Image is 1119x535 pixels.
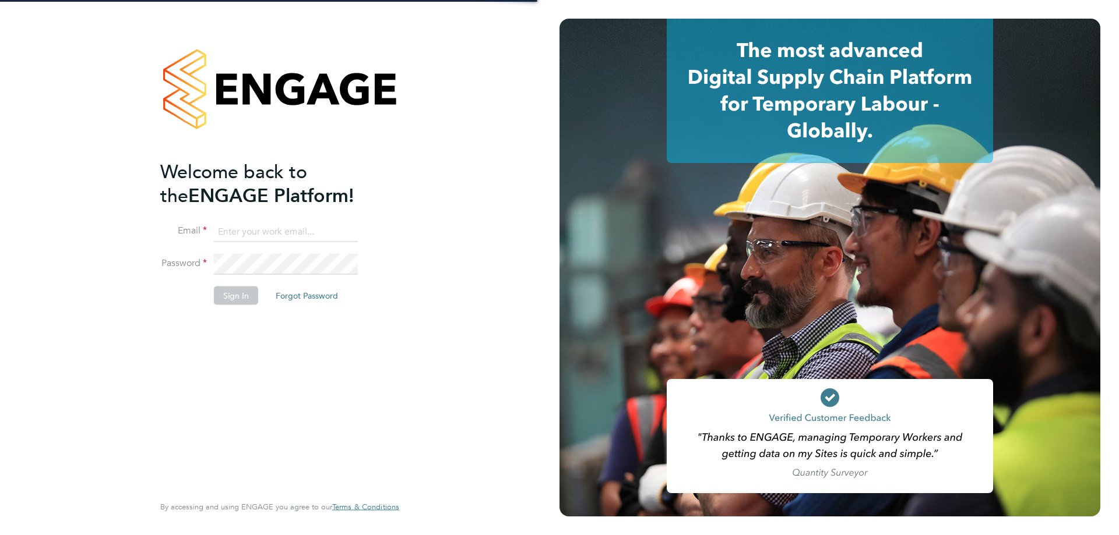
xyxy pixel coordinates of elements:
span: By accessing and using ENGAGE you agree to our [160,502,399,512]
a: Terms & Conditions [332,502,399,512]
h2: ENGAGE Platform! [160,160,388,207]
span: Terms & Conditions [332,502,399,512]
input: Enter your work email... [214,221,358,242]
button: Forgot Password [266,286,347,305]
label: Email [160,225,207,237]
label: Password [160,257,207,270]
span: Welcome back to the [160,160,307,207]
button: Sign In [214,286,258,305]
